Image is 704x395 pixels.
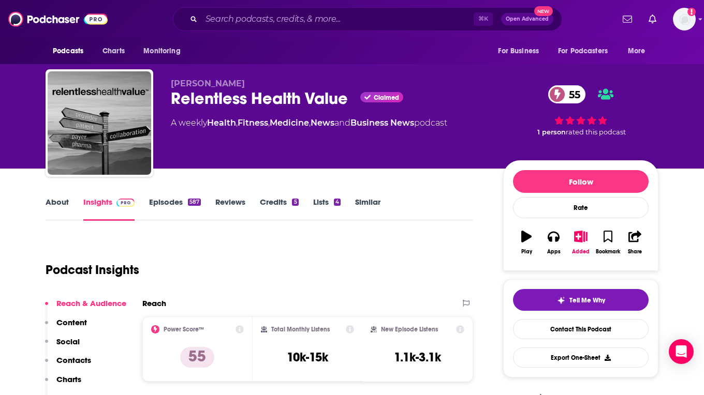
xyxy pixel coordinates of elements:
[48,71,151,175] img: Relentless Health Value
[513,347,649,368] button: Export One-Sheet
[268,118,270,128] span: ,
[171,117,447,129] div: A weekly podcast
[83,197,135,221] a: InsightsPodchaser Pro
[270,118,309,128] a: Medicine
[102,44,125,58] span: Charts
[381,326,438,333] h2: New Episode Listens
[334,118,350,128] span: and
[334,199,341,206] div: 4
[350,118,414,128] a: Business News
[491,41,552,61] button: open menu
[628,249,642,255] div: Share
[45,337,80,356] button: Social
[260,197,298,221] a: Credits5
[594,224,621,261] button: Bookmark
[673,8,696,31] button: Show profile menu
[46,262,139,278] h1: Podcast Insights
[188,199,201,206] div: 587
[537,128,566,136] span: 1 person
[622,224,649,261] button: Share
[513,289,649,311] button: tell me why sparkleTell Me Why
[136,41,194,61] button: open menu
[548,85,585,103] a: 55
[56,317,87,327] p: Content
[621,41,658,61] button: open menu
[547,249,561,255] div: Apps
[180,347,214,368] p: 55
[171,79,245,88] span: [PERSON_NAME]
[311,118,334,128] a: News
[572,249,590,255] div: Added
[569,296,605,305] span: Tell Me Why
[474,12,493,26] span: ⌘ K
[173,7,562,31] div: Search podcasts, credits, & more...
[687,8,696,16] svg: Add a profile image
[142,298,166,308] h2: Reach
[215,197,245,221] a: Reviews
[143,44,180,58] span: Monitoring
[628,44,646,58] span: More
[45,374,81,393] button: Charts
[669,339,694,364] div: Open Intercom Messenger
[53,44,83,58] span: Podcasts
[566,128,626,136] span: rated this podcast
[56,374,81,384] p: Charts
[619,10,636,28] a: Show notifications dropdown
[503,79,658,143] div: 55 1 personrated this podcast
[271,326,330,333] h2: Total Monthly Listens
[45,355,91,374] button: Contacts
[164,326,204,333] h2: Power Score™
[45,298,126,317] button: Reach & Audience
[551,41,623,61] button: open menu
[558,44,608,58] span: For Podcasters
[501,13,553,25] button: Open AdvancedNew
[513,170,649,193] button: Follow
[559,85,585,103] span: 55
[394,350,441,365] h3: 1.1k-3.1k
[56,337,80,346] p: Social
[116,199,135,207] img: Podchaser Pro
[355,197,380,221] a: Similar
[521,249,532,255] div: Play
[56,298,126,308] p: Reach & Audience
[567,224,594,261] button: Added
[46,41,97,61] button: open menu
[56,355,91,365] p: Contacts
[45,317,87,337] button: Content
[313,197,341,221] a: Lists4
[236,118,238,128] span: ,
[673,8,696,31] img: User Profile
[513,319,649,339] a: Contact This Podcast
[513,197,649,218] div: Rate
[149,197,201,221] a: Episodes587
[557,296,565,305] img: tell me why sparkle
[534,6,553,16] span: New
[201,11,474,27] input: Search podcasts, credits, & more...
[292,199,298,206] div: 5
[644,10,661,28] a: Show notifications dropdown
[287,350,328,365] h3: 10k-15k
[238,118,268,128] a: Fitness
[498,44,539,58] span: For Business
[540,224,567,261] button: Apps
[207,118,236,128] a: Health
[506,17,549,22] span: Open Advanced
[96,41,131,61] a: Charts
[46,197,69,221] a: About
[309,118,311,128] span: ,
[513,224,540,261] button: Play
[673,8,696,31] span: Logged in as KristinZanini
[596,249,620,255] div: Bookmark
[8,9,108,29] img: Podchaser - Follow, Share and Rate Podcasts
[374,95,399,100] span: Claimed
